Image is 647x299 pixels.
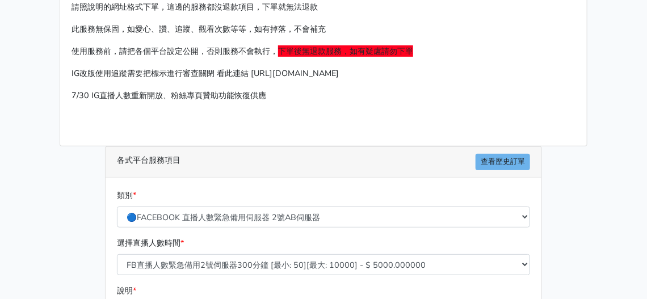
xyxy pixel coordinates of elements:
[106,147,541,178] div: 各式平台服務項目
[72,1,575,14] p: 請照說明的網址格式下單，這邊的服務都沒退款項目，下單就無法退款
[117,237,184,250] label: 選擇直播人數時間
[476,154,530,170] a: 查看歷史訂單
[72,45,575,58] p: 使用服務前，請把各個平台設定公開，否則服務不會執行，
[72,89,575,102] p: 7/30 IG直播人數重新開放、粉絲專頁贊助功能恢復供應
[117,189,136,202] label: 類別
[72,67,575,80] p: IG改版使用追蹤需要把標示進行審查關閉 看此連結 [URL][DOMAIN_NAME]
[72,23,575,36] p: 此服務無保固，如愛心、讚、追蹤、觀看次數等等，如有掉落，不會補充
[278,45,413,57] span: 下單後無退款服務，如有疑慮請勿下單
[117,284,136,297] label: 說明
